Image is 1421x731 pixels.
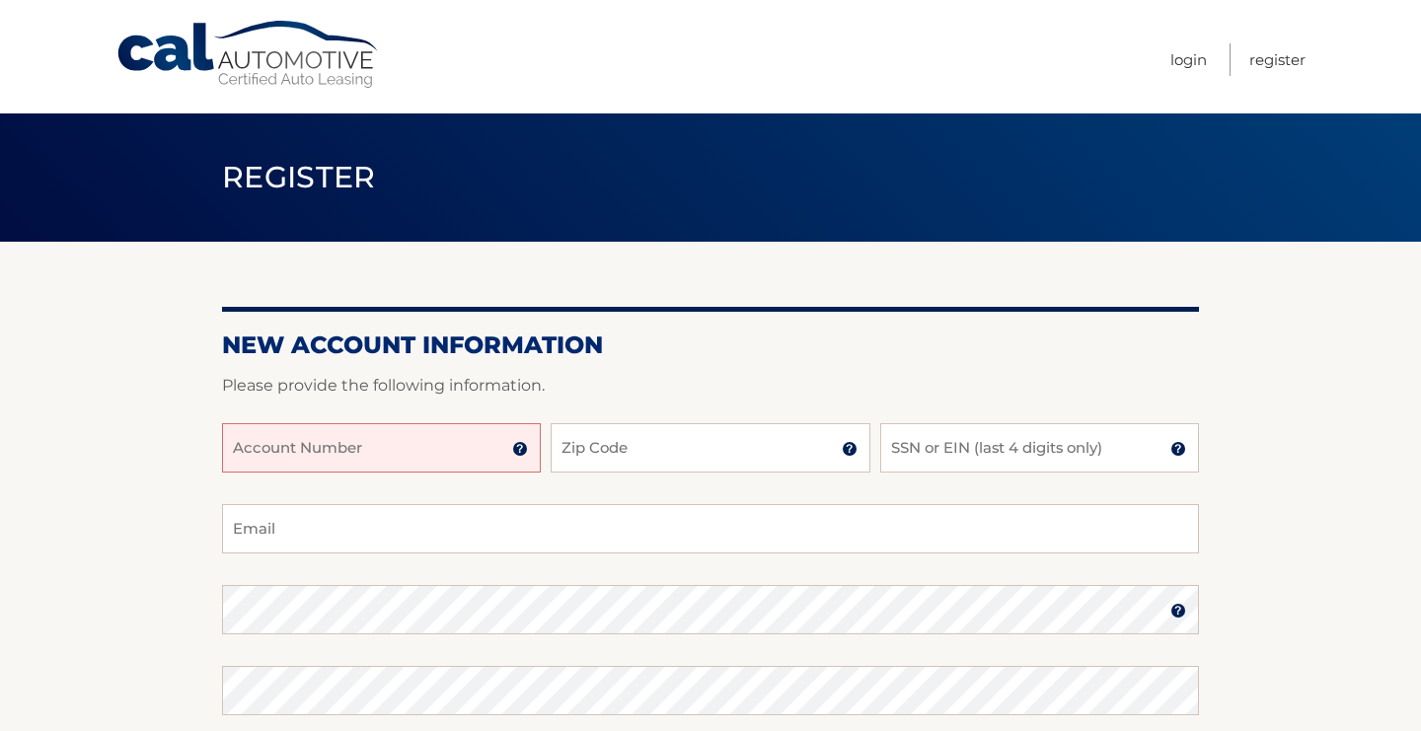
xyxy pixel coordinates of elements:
input: Zip Code [551,423,869,473]
input: Email [222,504,1199,553]
input: SSN or EIN (last 4 digits only) [880,423,1199,473]
img: tooltip.svg [842,441,858,457]
img: tooltip.svg [1170,603,1186,619]
p: Please provide the following information. [222,372,1199,400]
a: Login [1170,43,1207,76]
input: Account Number [222,423,541,473]
a: Cal Automotive [115,20,382,90]
a: Register [1249,43,1306,76]
h2: New Account Information [222,330,1199,360]
span: Register [222,159,376,195]
img: tooltip.svg [512,441,528,457]
img: tooltip.svg [1170,441,1186,457]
